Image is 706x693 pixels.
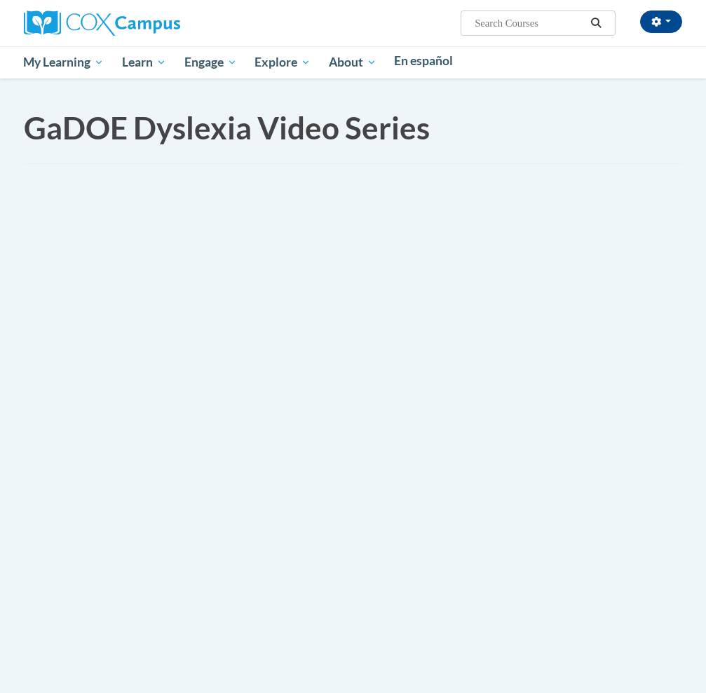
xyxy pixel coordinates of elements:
[245,46,320,78] a: Explore
[640,11,682,33] button: Account Settings
[184,54,237,71] span: Engage
[254,54,311,71] span: Explore
[15,46,114,78] a: My Learning
[113,46,175,78] a: Learn
[590,18,602,29] i: 
[386,46,463,76] a: En español
[585,15,606,32] button: Search
[175,46,246,78] a: Engage
[473,15,585,32] input: Search Courses
[320,46,386,78] a: About
[13,46,693,78] div: Main menu
[329,54,376,71] span: About
[24,11,180,36] img: Cox Campus
[24,109,430,146] span: GaDOE Dyslexia Video Series
[122,54,166,71] span: Learn
[23,54,104,71] span: My Learning
[24,16,180,28] a: Cox Campus
[394,53,453,68] span: En español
